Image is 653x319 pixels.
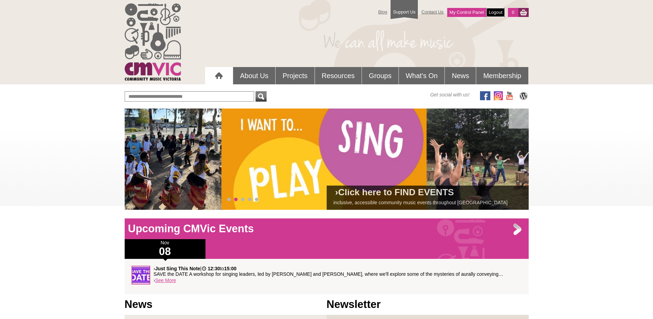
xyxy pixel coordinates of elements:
[276,67,314,84] a: Projects
[399,67,445,84] a: What's On
[338,187,454,197] a: Click here to FIND EVENTS
[125,3,181,81] img: cmvic_logo.png
[334,189,522,199] h2: ›
[315,67,362,84] a: Resources
[494,91,503,100] img: icon-instagram.png
[125,298,327,311] h1: News
[445,67,476,84] a: News
[155,278,176,283] a: See More
[155,266,200,271] strong: Just Sing This Note
[125,222,529,236] h1: Upcoming CMVic Events
[362,67,398,84] a: Groups
[508,8,518,17] a: 0
[430,91,470,98] span: Get social with us!
[518,91,529,100] img: CMVic Blog
[132,266,150,284] img: GENERIC-Save-the-Date.jpg
[233,67,275,84] a: About Us
[334,200,508,205] a: inclusive, accessible community music events throughout [GEOGRAPHIC_DATA]
[125,239,205,259] div: Nov
[375,6,391,18] a: Blog
[476,67,528,84] a: Membership
[154,266,522,277] p: › | to SAVE the DATE A workshop for singing leaders, led by [PERSON_NAME] and [PERSON_NAME], wher...
[125,246,205,257] h1: 08
[224,266,237,271] strong: 15:00
[447,8,487,17] a: My Control Panel
[208,266,220,271] strong: 12:30
[418,6,447,18] a: Contact Us
[132,266,522,287] div: ›
[486,8,505,17] a: Logout
[327,298,529,311] h1: Newsletter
